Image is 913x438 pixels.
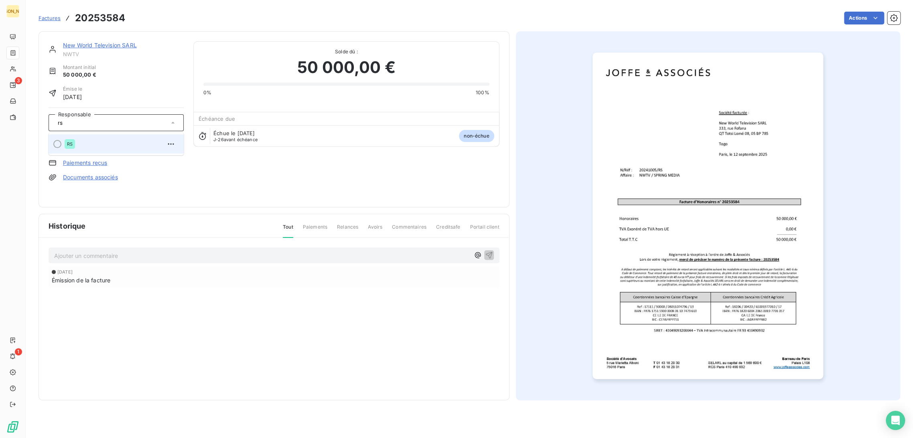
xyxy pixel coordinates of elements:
[368,223,382,237] span: Avoirs
[203,89,211,96] span: 0%
[49,221,86,231] span: Historique
[297,55,396,79] span: 50 000,00 €
[67,142,73,146] span: RS
[337,223,358,237] span: Relances
[63,64,96,71] span: Montant initial
[459,130,494,142] span: non-échue
[15,77,22,84] span: 3
[283,223,293,238] span: Tout
[844,12,884,24] button: Actions
[203,48,489,55] span: Solde dû :
[63,71,96,79] span: 50 000,00 €
[63,173,118,181] a: Documents associés
[63,93,82,101] span: [DATE]
[213,137,258,142] span: avant échéance
[63,159,107,167] a: Paiements reçus
[6,5,19,18] div: [PERSON_NAME]
[213,130,255,136] span: Échue le [DATE]
[6,420,19,433] img: Logo LeanPay
[199,116,235,122] span: Échéance due
[75,11,125,25] h3: 20253584
[476,89,489,96] span: 100%
[303,223,327,237] span: Paiements
[592,53,823,379] img: invoice_thumbnail
[213,137,224,142] span: J-26
[63,42,137,49] a: New World Television SARL
[39,14,61,22] a: Factures
[886,411,905,430] div: Open Intercom Messenger
[15,348,22,355] span: 1
[470,223,499,237] span: Portail client
[436,223,461,237] span: Creditsafe
[63,85,82,93] span: Émise le
[57,119,80,126] input: Ajouter une valeur
[63,51,184,57] span: NWTV
[52,276,110,284] span: Émission de la facture
[39,15,61,21] span: Factures
[57,270,73,274] span: [DATE]
[392,223,426,237] span: Commentaires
